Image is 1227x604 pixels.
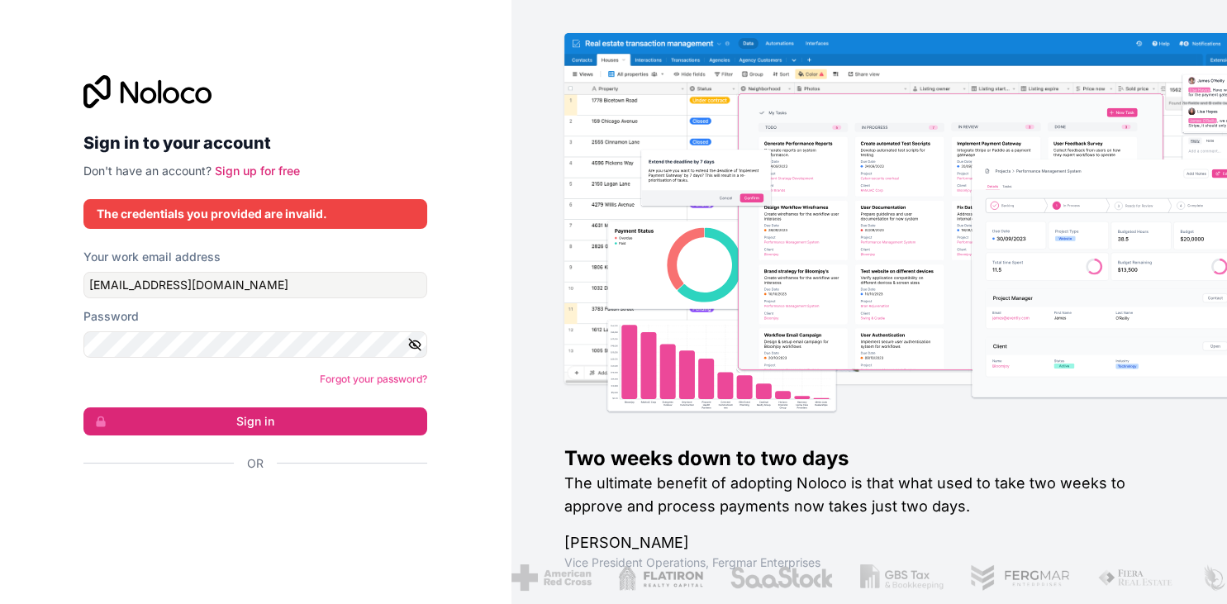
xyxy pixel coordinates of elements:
[83,331,427,358] input: Password
[1096,564,1174,591] img: /assets/fiera-fwj2N5v4.png
[564,554,1174,571] h1: Vice President Operations , Fergmar Enterprises
[97,206,414,222] div: The credentials you provided are invalid.
[215,164,300,178] a: Sign up for free
[83,164,212,178] span: Don't have an account?
[616,564,702,591] img: /assets/flatiron-C8eUkumj.png
[729,564,833,591] img: /assets/saastock-C6Zbiodz.png
[564,531,1174,554] h1: [PERSON_NAME]
[83,128,427,158] h2: Sign in to your account
[564,472,1174,518] h2: The ultimate benefit of adopting Noloco is that what used to take two weeks to approve and proces...
[83,407,427,435] button: Sign in
[320,373,427,385] a: Forgot your password?
[247,455,264,472] span: Or
[83,490,414,526] div: تسجيل الدخول باستخدام حساب Google (يفتح الرابط في علامة تبويب جديدة)
[564,445,1174,472] h1: Two weeks down to two days
[510,564,590,591] img: /assets/american-red-cross-BAupjrZR.png
[83,272,427,298] input: Email address
[858,564,943,591] img: /assets/gbstax-C-GtDUiK.png
[75,490,422,526] iframe: زر تسجيل الدخول باستخدام حساب Google
[969,564,1070,591] img: /assets/fergmar-CudnrXN5.png
[83,249,221,265] label: Your work email address
[83,308,139,325] label: Password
